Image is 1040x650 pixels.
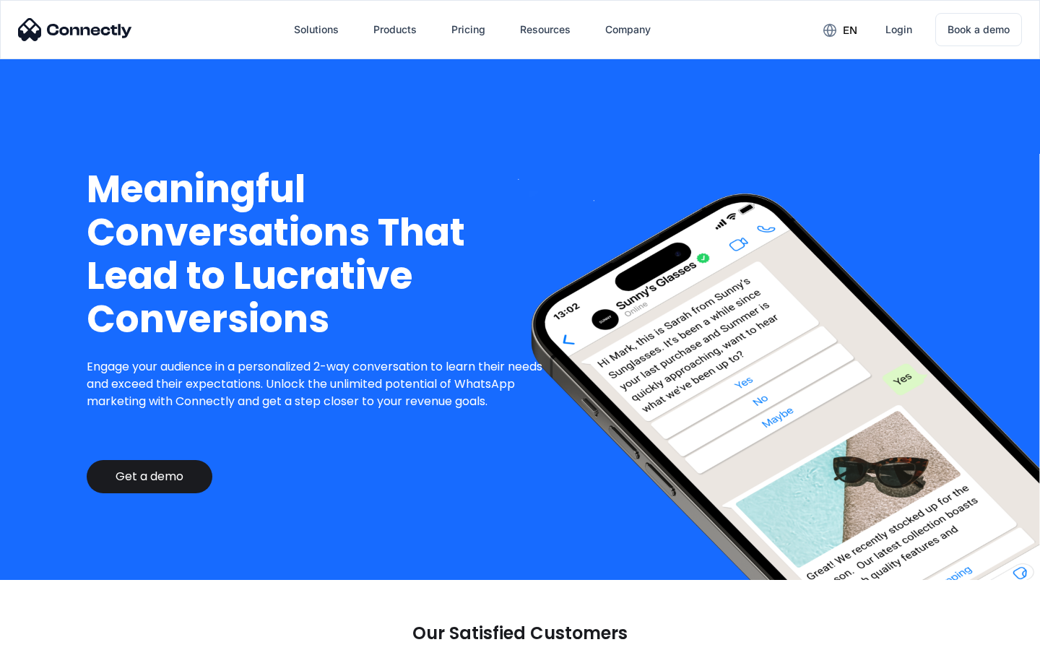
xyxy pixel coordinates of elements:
a: Book a demo [935,13,1022,46]
div: Pricing [451,19,485,40]
p: Our Satisfied Customers [412,623,628,643]
p: Engage your audience in a personalized 2-way conversation to learn their needs and exceed their e... [87,358,554,410]
aside: Language selected: English [14,625,87,645]
ul: Language list [29,625,87,645]
div: Resources [520,19,571,40]
div: Solutions [294,19,339,40]
div: Login [885,19,912,40]
a: Login [874,12,924,47]
h1: Meaningful Conversations That Lead to Lucrative Conversions [87,168,554,341]
div: en [843,20,857,40]
a: Pricing [440,12,497,47]
div: Get a demo [116,469,183,484]
img: Connectly Logo [18,18,132,41]
div: Products [373,19,417,40]
a: Get a demo [87,460,212,493]
div: Company [605,19,651,40]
